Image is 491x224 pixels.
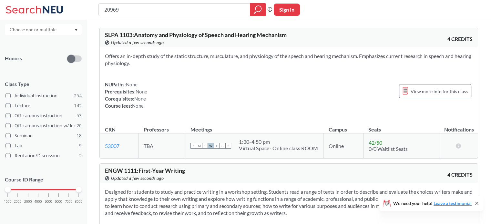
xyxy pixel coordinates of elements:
span: ENGW 1111 : First-Year Writing [105,167,185,174]
span: 3000 [24,200,32,203]
a: Leave a testimonial [434,200,472,206]
span: None [132,103,144,109]
div: NUPaths: Prerequisites: Corequisites: Course fees: [105,81,147,109]
label: Recitation/Discussion [5,151,82,160]
p: Course ID Range [5,176,82,183]
span: W [208,143,214,149]
th: Meetings [185,120,323,133]
label: Off-campus instruction [5,112,82,120]
span: Class Type [5,81,82,88]
span: 53 [77,112,82,119]
span: 1000 [4,200,12,203]
th: Seats [363,120,440,133]
div: 1:30 - 4:50 pm [239,139,318,145]
span: 42 / 50 [369,140,382,146]
span: M [196,143,202,149]
div: Dropdown arrow [5,24,82,35]
span: None [136,89,147,94]
span: 20 [77,122,82,129]
span: 4 CREDITS [447,171,473,178]
span: Updated a few seconds ago [111,175,164,182]
label: Lab [5,141,82,150]
span: We need your help! [393,201,472,206]
span: None [134,96,146,102]
span: 7000 [65,200,73,203]
td: Online [323,133,363,158]
th: Notifications [440,120,478,133]
span: 4000 [34,200,42,203]
label: Lecture [5,102,82,110]
span: T [214,143,220,149]
span: 0/0 Waitlist Seats [369,146,408,152]
div: CRN [105,126,116,133]
label: Individual Instruction [5,92,82,100]
span: F [220,143,225,149]
div: Virtual Space- Online class ROOM [239,145,318,151]
span: T [202,143,208,149]
svg: magnifying glass [254,5,262,14]
td: TBA [138,133,185,158]
svg: Dropdown arrow [75,29,78,31]
span: 6000 [55,200,62,203]
span: 254 [74,92,82,99]
span: 142 [74,102,82,109]
span: 8000 [75,200,83,203]
span: None [126,82,138,87]
div: magnifying glass [250,3,266,16]
span: 18 [77,132,82,139]
label: Off-campus instruction w/ lec [5,122,82,130]
span: View more info for this class [411,87,468,95]
button: Sign In [274,4,300,16]
th: Campus [323,120,363,133]
a: 53007 [105,143,119,149]
span: 2 [79,152,82,159]
th: Professors [138,120,185,133]
input: Class, professor, course number, "phrase" [104,4,245,15]
label: Seminar [5,131,82,140]
span: S [225,143,231,149]
span: Updated a few seconds ago [111,39,164,46]
section: Offers an in-depth study of the static structure, musculature, and physiology of the speech and h... [105,53,473,67]
input: Choose one or multiple [6,26,61,34]
span: SLPA 1103 : Anatomy and Physiology of Speech and Hearing Mechanism [105,31,287,38]
span: S [190,143,196,149]
span: 4 CREDITS [447,35,473,43]
span: 2000 [14,200,22,203]
span: 9 [79,142,82,149]
section: Designed for students to study and practice writing in a workshop setting. Students read a range ... [105,188,473,217]
span: 5000 [45,200,52,203]
p: Honors [5,55,22,62]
